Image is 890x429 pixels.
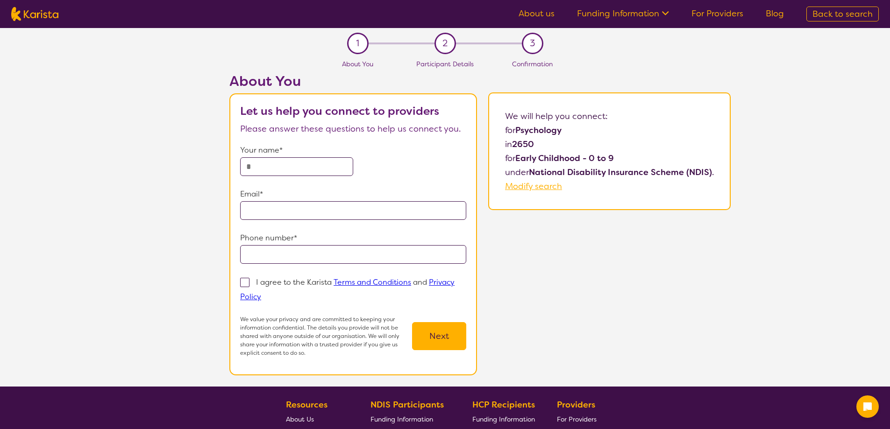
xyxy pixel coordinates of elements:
b: NDIS Participants [370,399,444,410]
b: Psychology [515,125,562,136]
p: We value your privacy and are committed to keeping your information confidential. The details you... [240,315,412,357]
a: About Us [286,412,349,426]
span: 1 [356,36,359,50]
p: Your name* [240,143,466,157]
p: Email* [240,187,466,201]
b: Early Childhood - 0 to 9 [515,153,614,164]
p: for [505,123,714,137]
h2: About You [229,73,477,90]
a: Modify search [505,181,562,192]
b: Let us help you connect to providers [240,104,439,119]
p: Phone number* [240,231,466,245]
span: 2 [442,36,448,50]
p: We will help you connect: [505,109,714,123]
a: Terms and Conditions [334,277,411,287]
span: About You [342,60,373,68]
span: Funding Information [472,415,535,423]
span: Confirmation [512,60,553,68]
a: For Providers [691,8,743,19]
p: in [505,137,714,151]
a: For Providers [557,412,600,426]
p: I agree to the Karista and [240,277,455,302]
b: HCP Recipients [472,399,535,410]
b: Providers [557,399,595,410]
button: Next [412,322,466,350]
b: 2650 [512,139,534,150]
span: 3 [530,36,535,50]
span: Participant Details [416,60,474,68]
p: under . [505,165,714,179]
a: Back to search [806,7,879,21]
a: Funding Information [577,8,669,19]
a: About us [519,8,555,19]
span: Back to search [812,8,873,20]
p: for [505,151,714,165]
a: Funding Information [472,412,535,426]
b: National Disability Insurance Scheme (NDIS) [529,167,712,178]
b: Resources [286,399,328,410]
a: Blog [766,8,784,19]
img: Karista logo [11,7,58,21]
a: Funding Information [370,412,451,426]
p: Please answer these questions to help us connect you. [240,122,466,136]
span: About Us [286,415,314,423]
span: Funding Information [370,415,433,423]
span: For Providers [557,415,597,423]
